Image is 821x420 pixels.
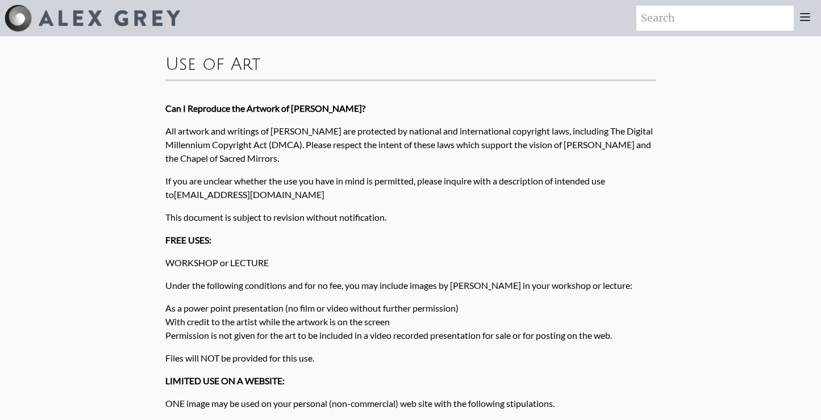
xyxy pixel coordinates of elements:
[165,297,656,347] p: As a power point presentation (no film or video without further permission) With credit to the ar...
[165,234,211,245] strong: FREE USES:
[165,206,656,229] p: This document is subject to revision without notification.
[165,274,656,297] p: Under the following conditions and for no fee, you may include images by [PERSON_NAME] in your wo...
[165,375,285,386] strong: LIMITED USE ON A WEBSITE:
[165,103,365,114] strong: Can I Reproduce the Artwork of [PERSON_NAME]?
[636,6,794,31] input: Search
[165,120,656,170] p: All artwork and writings of [PERSON_NAME] are protected by national and international copyright l...
[165,251,656,274] p: WORKSHOP or LECTURE
[165,170,656,206] p: If you are unclear whether the use you have in mind is permitted, please inquire with a descripti...
[165,392,656,415] p: ONE image may be used on your personal (non-commercial) web site with the following stipulations.
[165,45,656,79] div: Use of Art
[165,347,656,369] p: Files will NOT be provided for this use.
